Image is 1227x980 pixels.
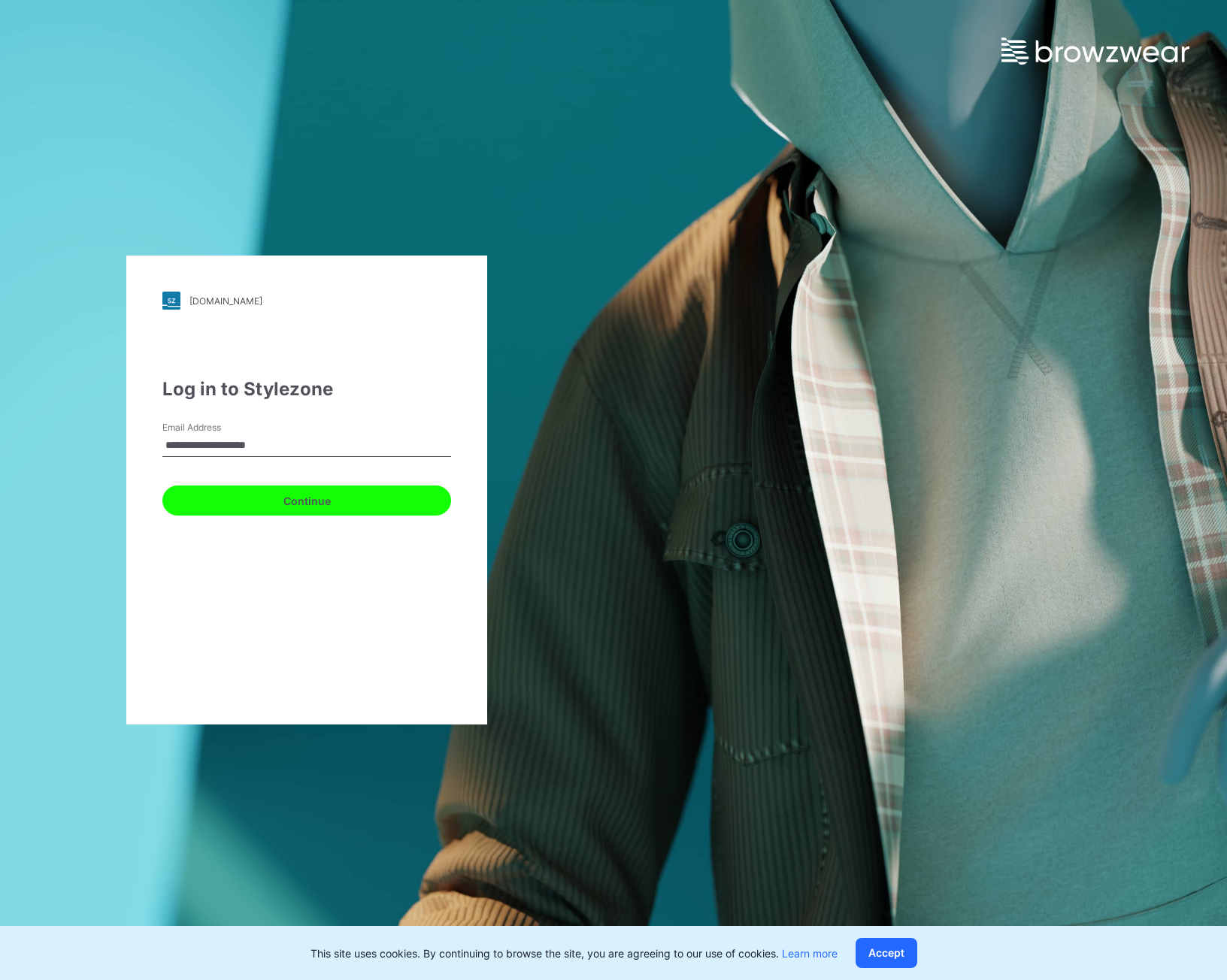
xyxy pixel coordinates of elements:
[162,292,451,310] a: [DOMAIN_NAME]
[782,947,838,960] a: Learn more
[162,376,451,403] div: Log in to Stylezone
[856,938,917,968] button: Accept
[311,945,838,961] p: This site uses cookies. By continuing to browse the site, you are agreeing to our use of cookies.
[189,295,262,307] div: [DOMAIN_NAME]
[1001,38,1189,65] img: browzwear-logo.e42bd6dac1945053ebaf764b6aa21510.svg
[162,485,451,516] button: Continue
[162,292,180,310] img: stylezone-logo.562084cfcfab977791bfbf7441f1a819.svg
[162,421,268,434] label: Email Address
